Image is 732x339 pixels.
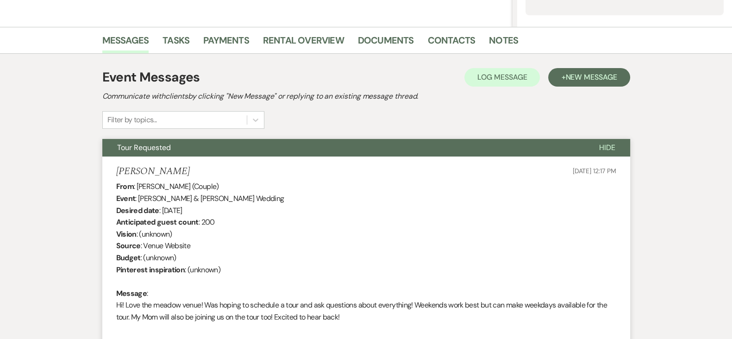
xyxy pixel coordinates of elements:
[464,68,540,87] button: Log Message
[116,194,136,203] b: Event
[477,72,527,82] span: Log Message
[116,182,134,191] b: From
[573,167,616,175] span: [DATE] 12:17 PM
[102,139,584,157] button: Tour Requested
[116,229,137,239] b: Vision
[584,139,630,157] button: Hide
[548,68,630,87] button: +New Message
[116,265,185,275] b: Pinterest inspiration
[358,33,414,53] a: Documents
[116,241,141,251] b: Source
[116,217,199,227] b: Anticipated guest count
[107,114,157,126] div: Filter by topics...
[117,143,171,152] span: Tour Requested
[116,206,159,215] b: Desired date
[116,166,190,177] h5: [PERSON_NAME]
[102,33,149,53] a: Messages
[116,289,147,298] b: Message
[428,33,475,53] a: Contacts
[203,33,249,53] a: Payments
[116,253,141,263] b: Budget
[565,72,617,82] span: New Message
[263,33,344,53] a: Rental Overview
[599,143,615,152] span: Hide
[489,33,518,53] a: Notes
[116,181,616,335] div: : [PERSON_NAME] (Couple) : [PERSON_NAME] & [PERSON_NAME] Wedding : [DATE] : 200 : (unknown) : Ven...
[102,68,200,87] h1: Event Messages
[163,33,189,53] a: Tasks
[102,91,630,102] h2: Communicate with clients by clicking "New Message" or replying to an existing message thread.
